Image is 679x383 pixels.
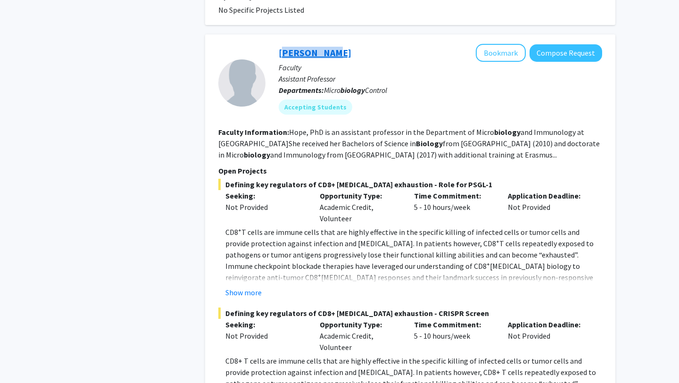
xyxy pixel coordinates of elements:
[7,341,40,376] iframe: Chat
[407,319,501,353] div: 5 - 10 hours/week
[320,319,400,330] p: Opportunity Type:
[476,44,526,62] button: Add Jenna Hope to Bookmarks
[496,238,499,245] sup: +
[218,127,600,159] fg-read-more: Hope, PhD is an assistant professor in the Department of Micro and Immunology at [GEOGRAPHIC_DATA...
[225,319,306,330] p: Seeking:
[313,190,407,224] div: Academic Credit, Volunteer
[530,44,602,62] button: Compose Request to Jenna Hope
[218,127,289,137] b: Faculty Information:
[416,139,443,148] b: Biology
[279,100,352,115] mat-chip: Accepting Students
[320,190,400,201] p: Opportunity Type:
[244,150,270,159] b: biology
[508,319,588,330] p: Application Deadline:
[414,319,494,330] p: Time Commitment:
[218,308,602,319] span: Defining key regulators of CD8+ [MEDICAL_DATA] exhaustion - CRISPR Screen
[279,73,602,84] p: Assistant Professor
[340,85,365,95] b: biology
[225,330,306,341] div: Not Provided
[501,319,595,353] div: Not Provided
[225,226,602,317] p: CD8 T cells are immune cells that are highly effective in the specific killing of infected cells ...
[225,201,306,213] div: Not Provided
[313,319,407,353] div: Academic Credit, Volunteer
[218,5,304,15] span: No Specific Projects Listed
[238,226,241,233] sup: +
[407,190,501,224] div: 5 - 10 hours/week
[279,47,351,58] a: [PERSON_NAME]
[487,260,490,267] sup: +
[225,287,262,298] button: Show more
[318,272,321,279] sup: +
[501,190,595,224] div: Not Provided
[508,190,588,201] p: Application Deadline:
[494,127,521,137] b: biology
[218,165,602,176] p: Open Projects
[414,190,494,201] p: Time Commitment:
[279,62,602,73] p: Faculty
[324,85,387,95] span: Micro Control
[279,85,324,95] b: Departments:
[218,179,602,190] span: Defining key regulators of CD8+ [MEDICAL_DATA] exhaustion - Role for PSGL-1
[225,190,306,201] p: Seeking:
